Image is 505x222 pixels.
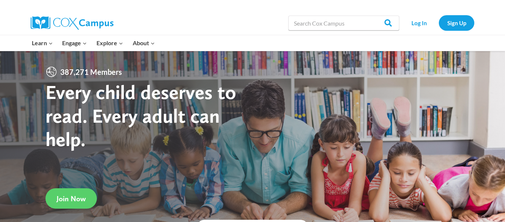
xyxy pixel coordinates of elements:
nav: Secondary Navigation [403,15,474,30]
input: Search Cox Campus [288,16,399,30]
nav: Primary Navigation [27,35,159,51]
span: Engage [62,38,87,48]
a: Join Now [45,188,97,209]
a: Sign Up [439,15,474,30]
img: Cox Campus [31,16,113,30]
strong: Every child deserves to read. Every adult can help. [45,80,236,151]
span: 387,271 Members [57,66,125,78]
span: Join Now [57,194,86,203]
a: Log In [403,15,435,30]
span: Learn [32,38,53,48]
span: About [133,38,155,48]
span: Explore [96,38,123,48]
